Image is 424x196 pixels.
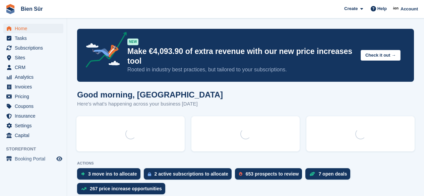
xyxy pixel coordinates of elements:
[3,92,63,101] a: menu
[80,32,127,70] img: price-adjustments-announcement-icon-8257ccfd72463d97f412b2fc003d46551f7dbcb40ab6d574587a9cd5c0d94...
[318,171,347,177] div: 7 open deals
[127,47,355,66] p: Make €4,093.90 of extra revenue with our new price increases tool
[3,131,63,140] a: menu
[361,50,401,61] button: Check it out →
[3,111,63,121] a: menu
[15,53,55,62] span: Sites
[3,82,63,91] a: menu
[3,154,63,164] a: menu
[305,168,354,183] a: 7 open deals
[15,72,55,82] span: Analytics
[15,121,55,130] span: Settings
[344,5,358,12] span: Create
[309,172,315,176] img: deal-1b604bf984904fb50ccaf53a9ad4b4a5d6e5aea283cecdc64d6e3604feb123c2.svg
[15,24,55,33] span: Home
[3,121,63,130] a: menu
[148,172,151,176] img: active_subscription_to_allocate_icon-d502201f5373d7db506a760aba3b589e785aa758c864c3986d89f69b8ff3...
[3,24,63,33] a: menu
[377,5,387,12] span: Help
[246,171,299,177] div: 653 prospects to review
[127,39,138,45] div: NEW
[3,63,63,72] a: menu
[77,168,144,183] a: 3 move ins to allocate
[3,34,63,43] a: menu
[90,186,162,191] div: 267 price increase opportunities
[81,172,85,176] img: move_ins_to_allocate_icon-fdf77a2bb77ea45bf5b3d319d69a93e2d87916cf1d5bf7949dd705db3b84f3ca.svg
[6,146,67,152] span: Storefront
[15,43,55,53] span: Subscriptions
[15,111,55,121] span: Insurance
[15,102,55,111] span: Coupons
[15,34,55,43] span: Tasks
[127,66,355,73] p: Rooted in industry best practices, but tailored to your subscriptions.
[5,4,15,14] img: stora-icon-8386f47178a22dfd0bd8f6a31ec36ba5ce8667c1dd55bd0f319d3a0aa187defe.svg
[155,171,228,177] div: 2 active subscriptions to allocate
[77,100,223,108] p: Here's what's happening across your business [DATE]
[88,171,137,177] div: 3 move ins to allocate
[15,92,55,101] span: Pricing
[77,90,223,99] h1: Good morning, [GEOGRAPHIC_DATA]
[18,3,46,14] a: Bien Sûr
[239,172,242,176] img: prospect-51fa495bee0391a8d652442698ab0144808aea92771e9ea1ae160a38d050c398.svg
[55,155,63,163] a: Preview store
[144,168,235,183] a: 2 active subscriptions to allocate
[401,6,418,12] span: Account
[15,154,55,164] span: Booking Portal
[235,168,306,183] a: 653 prospects to review
[3,53,63,62] a: menu
[15,131,55,140] span: Capital
[15,63,55,72] span: CRM
[81,187,86,190] img: price_increase_opportunities-93ffe204e8149a01c8c9dc8f82e8f89637d9d84a8eef4429ea346261dce0b2c0.svg
[3,43,63,53] a: menu
[77,161,414,166] p: ACTIONS
[393,5,400,12] img: Asmaa Habri
[3,72,63,82] a: menu
[15,82,55,91] span: Invoices
[3,102,63,111] a: menu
